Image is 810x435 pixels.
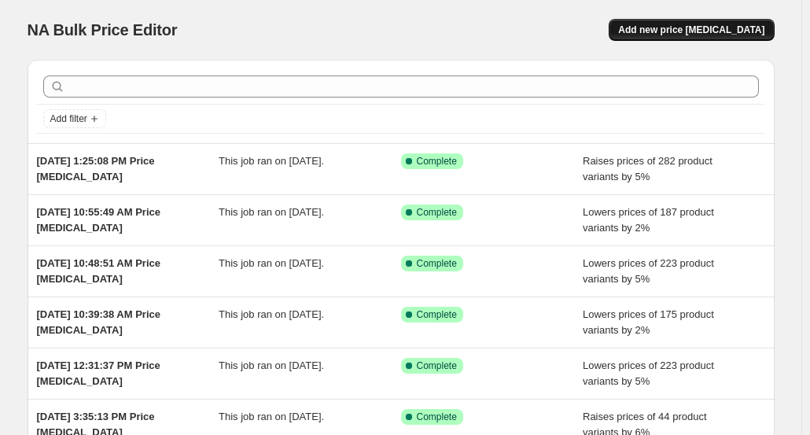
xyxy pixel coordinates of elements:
[417,411,457,423] span: Complete
[618,24,764,36] span: Add new price [MEDICAL_DATA]
[37,359,160,387] span: [DATE] 12:31:37 PM Price [MEDICAL_DATA]
[219,257,324,269] span: This job ran on [DATE].
[28,21,178,39] span: NA Bulk Price Editor
[417,206,457,219] span: Complete
[417,308,457,321] span: Complete
[609,19,774,41] button: Add new price [MEDICAL_DATA]
[219,155,324,167] span: This job ran on [DATE].
[37,308,161,336] span: [DATE] 10:39:38 AM Price [MEDICAL_DATA]
[417,155,457,168] span: Complete
[583,257,714,285] span: Lowers prices of 223 product variants by 5%
[583,308,714,336] span: Lowers prices of 175 product variants by 2%
[417,359,457,372] span: Complete
[37,206,161,234] span: [DATE] 10:55:49 AM Price [MEDICAL_DATA]
[219,308,324,320] span: This job ran on [DATE].
[417,257,457,270] span: Complete
[37,155,155,182] span: [DATE] 1:25:08 PM Price [MEDICAL_DATA]
[37,257,161,285] span: [DATE] 10:48:51 AM Price [MEDICAL_DATA]
[219,206,324,218] span: This job ran on [DATE].
[43,109,106,128] button: Add filter
[219,359,324,371] span: This job ran on [DATE].
[583,155,712,182] span: Raises prices of 282 product variants by 5%
[50,112,87,125] span: Add filter
[219,411,324,422] span: This job ran on [DATE].
[583,206,714,234] span: Lowers prices of 187 product variants by 2%
[583,359,714,387] span: Lowers prices of 223 product variants by 5%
